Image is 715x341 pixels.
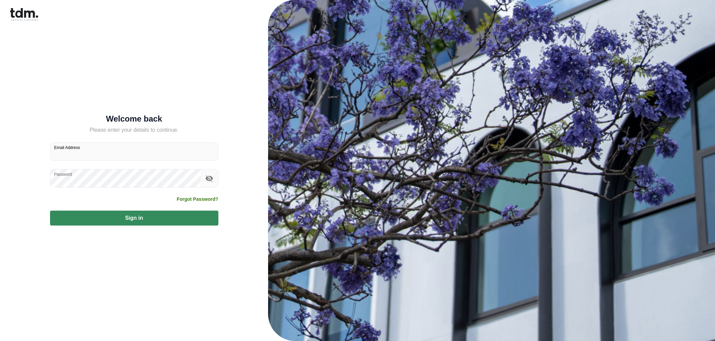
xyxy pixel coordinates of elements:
[54,171,72,177] label: Password
[54,145,80,150] label: Email Address
[50,126,218,134] h5: Please enter your details to continue.
[50,115,218,122] h5: Welcome back
[50,211,218,226] button: Sign in
[177,196,218,203] a: Forgot Password?
[204,173,215,184] button: toggle password visibility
